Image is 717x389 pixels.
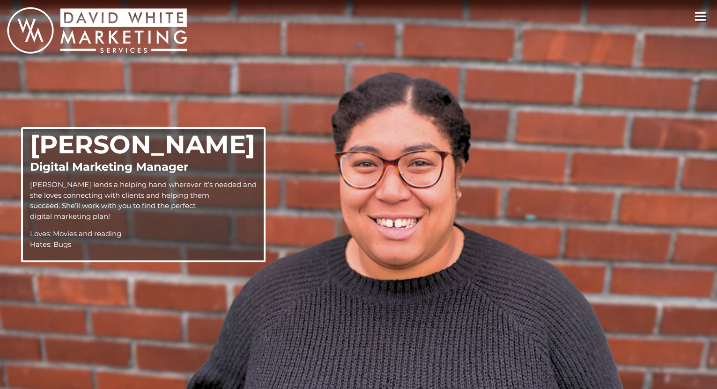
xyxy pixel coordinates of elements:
span: [PERSON_NAME] lends a helping hand wherever it’s needed and she loves connecting with clients and... [30,180,257,221]
button: toggle navigation [691,7,710,26]
span: Loves: Movies and reading [30,229,121,238]
h3: Digital Marketing Manager [30,161,257,173]
a: White Marketing home link [7,7,187,57]
img: White Marketing - get found, lead digital [7,7,187,54]
span: Hates: Bugs [30,240,71,249]
h2: [PERSON_NAME] [30,132,257,157]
